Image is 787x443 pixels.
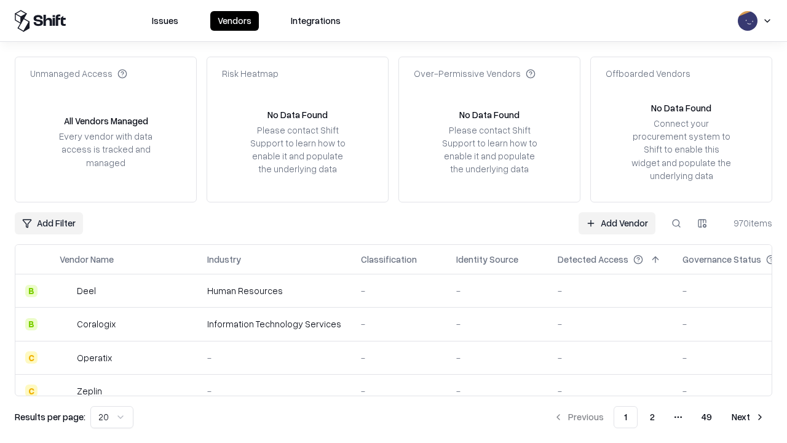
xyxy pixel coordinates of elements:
[55,130,157,169] div: Every vendor with data access is tracked and managed
[724,406,772,428] button: Next
[456,253,518,266] div: Identity Source
[60,285,72,297] img: Deel
[614,406,638,428] button: 1
[640,406,665,428] button: 2
[207,351,341,364] div: -
[361,351,437,364] div: -
[60,318,72,330] img: Coralogix
[606,67,690,80] div: Offboarded Vendors
[25,285,38,297] div: B
[723,217,772,229] div: 970 items
[77,351,112,364] div: Operatix
[64,114,148,127] div: All Vendors Managed
[361,317,437,330] div: -
[60,351,72,364] img: Operatix
[222,67,279,80] div: Risk Heatmap
[692,406,722,428] button: 49
[558,253,628,266] div: Detected Access
[15,212,83,234] button: Add Filter
[630,117,732,182] div: Connect your procurement system to Shift to enable this widget and populate the underlying data
[651,102,711,114] div: No Data Found
[456,385,538,397] div: -
[25,351,38,364] div: C
[210,11,259,31] button: Vendors
[77,284,96,297] div: Deel
[456,351,538,364] div: -
[207,284,341,297] div: Human Resources
[25,385,38,397] div: C
[60,385,72,397] img: Zeplin
[207,317,341,330] div: Information Technology Services
[77,317,116,330] div: Coralogix
[438,124,540,176] div: Please contact Shift Support to learn how to enable it and populate the underlying data
[77,385,102,397] div: Zeplin
[30,67,127,80] div: Unmanaged Access
[459,108,520,121] div: No Data Found
[414,67,536,80] div: Over-Permissive Vendors
[558,317,663,330] div: -
[15,410,85,423] p: Results per page:
[558,284,663,297] div: -
[207,253,241,266] div: Industry
[144,11,186,31] button: Issues
[283,11,348,31] button: Integrations
[361,253,417,266] div: Classification
[25,318,38,330] div: B
[247,124,349,176] div: Please contact Shift Support to learn how to enable it and populate the underlying data
[60,253,114,266] div: Vendor Name
[456,317,538,330] div: -
[558,351,663,364] div: -
[682,253,761,266] div: Governance Status
[546,406,772,428] nav: pagination
[361,385,437,397] div: -
[456,284,538,297] div: -
[267,108,328,121] div: No Data Found
[361,284,437,297] div: -
[558,385,663,397] div: -
[579,212,655,234] a: Add Vendor
[207,385,341,397] div: -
